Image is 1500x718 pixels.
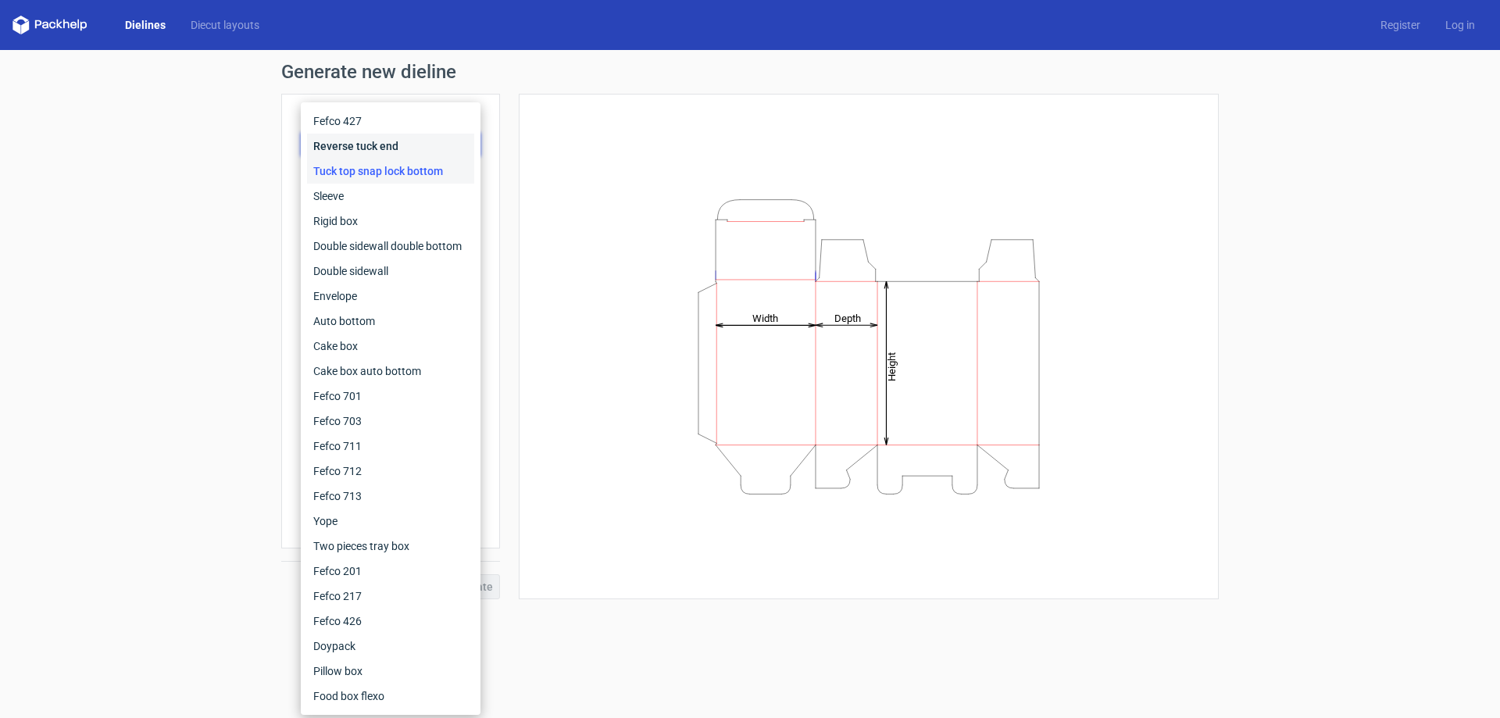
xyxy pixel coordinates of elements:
[112,17,178,33] a: Dielines
[886,352,898,380] tspan: Height
[307,284,474,309] div: Envelope
[307,534,474,559] div: Two pieces tray box
[307,184,474,209] div: Sleeve
[178,17,272,33] a: Diecut layouts
[1433,17,1487,33] a: Log in
[307,359,474,384] div: Cake box auto bottom
[307,109,474,134] div: Fefco 427
[834,312,861,323] tspan: Depth
[307,309,474,334] div: Auto bottom
[307,584,474,609] div: Fefco 217
[281,63,1219,81] h1: Generate new dieline
[307,234,474,259] div: Double sidewall double bottom
[307,209,474,234] div: Rigid box
[307,434,474,459] div: Fefco 711
[752,312,778,323] tspan: Width
[307,259,474,284] div: Double sidewall
[307,384,474,409] div: Fefco 701
[1368,17,1433,33] a: Register
[307,609,474,634] div: Fefco 426
[307,659,474,684] div: Pillow box
[307,134,474,159] div: Reverse tuck end
[307,509,474,534] div: Yope
[307,634,474,659] div: Doypack
[307,159,474,184] div: Tuck top snap lock bottom
[307,459,474,484] div: Fefco 712
[307,409,474,434] div: Fefco 703
[307,484,474,509] div: Fefco 713
[307,334,474,359] div: Cake box
[307,559,474,584] div: Fefco 201
[307,684,474,709] div: Food box flexo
